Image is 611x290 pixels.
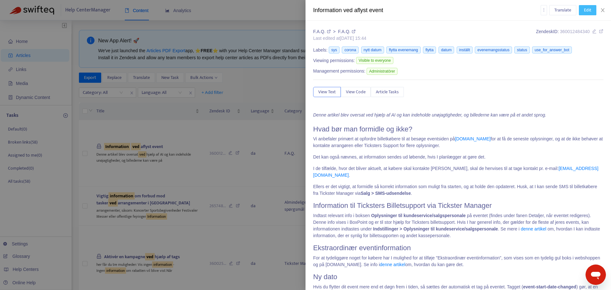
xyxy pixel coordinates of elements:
[313,273,337,281] span: Ny dato
[361,46,384,53] span: nytt datum
[313,112,546,117] i: Denne artikel blev oversat ved hjælp af AI og kan indeholde unøjagtigheder, og billederne kan vær...
[313,87,341,97] button: View Text
[313,35,366,42] div: Last edited at [DATE] 15:44
[313,68,365,74] span: Management permissions:
[554,7,571,14] span: Translate
[514,46,530,53] span: status
[313,154,486,159] span: Det kan også nævnes, at information sendes ud løbende, hvis I planlægger at gøre det.
[532,46,572,53] span: use_for_answer_bot
[475,46,512,53] span: evenemangsstatus
[371,213,466,218] strong: Oplysninger til kundeservice/salgspersonale
[376,88,399,95] span: Article Tasks
[329,46,340,53] span: sys
[342,46,359,53] span: corona
[380,262,405,267] a: denne artikel
[423,46,436,53] span: flytta
[313,28,366,35] div: >
[313,57,355,64] span: Viewing permissions:
[313,166,558,171] span: I de tilfælde, hvor det bliver aktuelt, at købere skal kontakte [PERSON_NAME], skal de henvises t...
[341,87,371,97] button: View Code
[439,46,454,53] span: datum
[313,125,603,133] h1: Hvad bør man formidle og ikke?
[523,284,576,289] strong: event-start-date-changed
[373,226,498,231] strong: Indstillinger > Oplysninger til kundeservice/salgspersonale
[338,29,355,34] a: F.A.Q.
[361,191,411,196] strong: Salg > SMS-udsendelse
[598,7,607,13] button: Close
[541,5,547,15] button: more
[579,5,596,15] button: Edit
[313,255,600,267] span: For at tydeliggøre noget for købere har I mulighed for at tilføje "Ekstraordinær eventinformation...
[367,68,397,75] span: Administratörer
[386,46,420,53] span: flytta evenemang
[600,8,605,13] span: close
[560,29,590,34] span: 360012484340
[584,7,591,14] span: Edit
[313,47,327,53] span: Labels:
[536,28,603,42] div: Zendesk ID:
[455,136,491,141] a: [DOMAIN_NAME]
[356,57,393,64] span: Visible to everyone
[457,46,473,53] span: inställt
[313,202,492,209] span: Information til Ticksters Billetsupport via Tickster Manager
[521,226,546,231] a: denne artikel
[313,244,411,252] span: Ekstraordinær eventinformation
[346,88,366,95] span: View Code
[313,212,603,239] p: Indtast relevant info i boksen på eventet (findes under fanen Detaljer, når eventet redigeres). D...
[313,184,597,196] span: Ellers er det vigtigt, at formidle så korrekt information som muligt fra starten, og at holde den...
[313,6,541,15] div: Information ved aflyst event
[542,8,546,12] span: more
[371,87,404,97] button: Article Tasks
[318,88,336,95] span: View Text
[313,29,332,34] a: F.A.Q.
[549,5,576,15] button: Translate
[349,173,350,178] span: .
[586,265,606,285] iframe: Knap til at åbne messaging-vindue
[313,136,455,141] span: Vi anbefaler primært at opfordre billetkøbere til at besøge eventsiden på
